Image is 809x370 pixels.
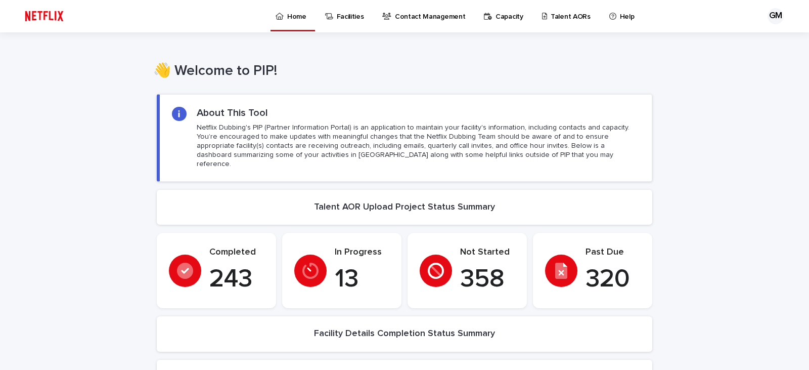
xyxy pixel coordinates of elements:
[460,264,515,295] p: 358
[314,328,495,340] h2: Facility Details Completion Status Summary
[197,107,268,119] h2: About This Tool
[20,6,68,26] img: ifQbXi3ZQGMSEF7WDB7W
[586,264,640,295] p: 320
[209,247,264,258] p: Completed
[314,202,495,213] h2: Talent AOR Upload Project Status Summary
[335,247,389,258] p: In Progress
[460,247,515,258] p: Not Started
[209,264,264,295] p: 243
[586,247,640,258] p: Past Due
[197,123,640,169] p: Netflix Dubbing's PIP (Partner Information Portal) is an application to maintain your facility's ...
[153,63,649,80] h1: 👋 Welcome to PIP!
[335,264,389,295] p: 13
[768,8,784,24] div: GM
